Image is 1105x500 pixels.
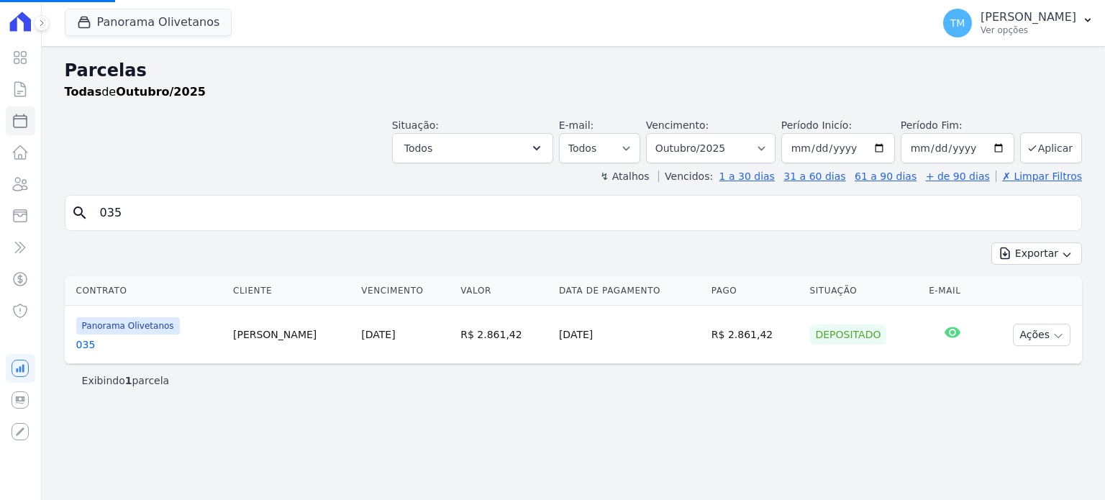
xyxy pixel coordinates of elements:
[65,83,206,101] p: de
[991,242,1082,265] button: Exportar
[559,119,594,131] label: E-mail:
[1013,324,1070,346] button: Ações
[1020,132,1082,163] button: Aplicar
[981,24,1076,36] p: Ver opções
[91,199,1076,227] input: Buscar por nome do lote ou do cliente
[404,140,432,157] span: Todos
[781,119,852,131] label: Período Inicío:
[981,10,1076,24] p: [PERSON_NAME]
[82,373,170,388] p: Exibindo parcela
[125,375,132,386] b: 1
[646,119,709,131] label: Vencimento:
[553,276,706,306] th: Data de Pagamento
[996,171,1082,182] a: ✗ Limpar Filtros
[950,18,965,28] span: TM
[65,9,232,36] button: Panorama Olivetanos
[71,204,88,222] i: search
[392,119,439,131] label: Situação:
[455,276,553,306] th: Valor
[392,133,553,163] button: Todos
[116,85,206,99] strong: Outubro/2025
[355,276,455,306] th: Vencimento
[553,306,706,364] td: [DATE]
[600,171,649,182] label: ↯ Atalhos
[706,276,804,306] th: Pago
[65,85,102,99] strong: Todas
[227,306,355,364] td: [PERSON_NAME]
[923,276,981,306] th: E-mail
[804,276,923,306] th: Situação
[455,306,553,364] td: R$ 2.861,42
[809,324,886,345] div: Depositado
[658,171,713,182] label: Vencidos:
[706,306,804,364] td: R$ 2.861,42
[65,276,227,306] th: Contrato
[932,3,1105,43] button: TM [PERSON_NAME] Ver opções
[783,171,845,182] a: 31 a 60 dias
[65,58,1082,83] h2: Parcelas
[227,276,355,306] th: Cliente
[76,317,180,335] span: Panorama Olivetanos
[76,337,222,352] a: 035
[361,329,395,340] a: [DATE]
[926,171,990,182] a: + de 90 dias
[719,171,775,182] a: 1 a 30 dias
[855,171,917,182] a: 61 a 90 dias
[901,118,1014,133] label: Período Fim:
